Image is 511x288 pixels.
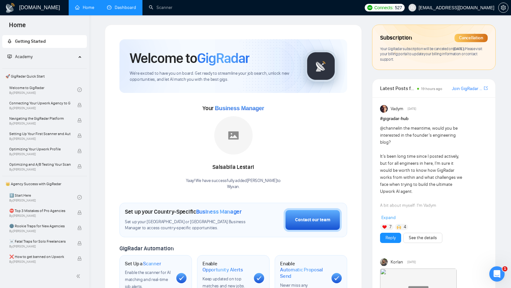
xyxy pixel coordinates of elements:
span: By [PERSON_NAME] [9,122,71,125]
span: 4 [404,224,406,230]
img: Korlan [380,258,388,266]
span: double-left [76,273,82,279]
a: homeHome [75,5,94,10]
span: Business Manager [215,105,264,111]
span: lock [77,241,82,246]
img: Vadym [380,105,388,113]
a: dashboardDashboard [107,5,136,10]
button: See the details [403,233,442,243]
span: 527 [395,4,402,11]
img: 🙌 [397,225,401,229]
span: Business Manager [196,208,242,215]
span: Optimizing Your Upwork Profile [9,146,71,152]
span: GigRadar [197,49,249,67]
span: Subscription [380,33,412,43]
span: By [PERSON_NAME] [9,214,71,218]
span: @channel [380,125,399,131]
span: lock [77,256,82,261]
span: lock [77,118,82,123]
a: setting [498,5,508,10]
h1: Welcome to [130,49,249,67]
span: Automatic Proposal Send [280,267,326,279]
span: fund-projection-screen [7,54,12,59]
span: By [PERSON_NAME] [9,152,71,156]
span: lock [77,226,82,230]
span: Korlan [391,259,403,266]
li: Getting Started [2,35,87,48]
span: Opportunity Alerts [202,267,243,273]
span: Scanner [143,261,161,267]
span: Optimizing and A/B Testing Your Scanner for Better Results [9,161,71,168]
span: Home [4,20,31,34]
span: By [PERSON_NAME] [9,260,71,264]
a: searchScanner [149,5,172,10]
span: 1 [502,266,507,271]
span: rocket [7,39,12,43]
button: setting [498,3,508,13]
span: Vadym [391,105,403,112]
span: Getting Started [15,39,46,44]
span: [DATE] . [453,46,465,51]
h1: Set Up a [125,261,161,267]
span: lock [77,103,82,107]
img: ❤️ [382,225,387,229]
span: check-circle [77,87,82,92]
span: lock [77,133,82,138]
a: Welcome to GigRadarBy[PERSON_NAME] [9,83,77,97]
a: Join GigRadar Slack Community [452,85,483,92]
span: GigRadar Automation [119,245,173,252]
h1: # gigradar-hub [380,115,488,122]
button: Contact our team [284,208,342,232]
a: See the details [409,234,437,241]
div: Salsabila Lestari [186,162,281,173]
span: By [PERSON_NAME] [9,106,71,110]
span: ⛔ Top 3 Mistakes of Pro Agencies [9,208,71,214]
img: upwork-logo.png [367,5,372,10]
span: 🚀 GigRadar Quick Start [3,70,86,83]
span: By [PERSON_NAME] [9,168,71,171]
span: Setting Up Your First Scanner and Auto-Bidder [9,131,71,137]
span: Latest Posts from the GigRadar Community [380,84,415,92]
a: 1️⃣ Start HereBy[PERSON_NAME] [9,190,77,204]
a: export [484,85,488,91]
span: 7 [389,224,392,230]
span: By [PERSON_NAME] [9,229,71,233]
span: export [484,86,488,91]
span: Set up your [GEOGRAPHIC_DATA] or [GEOGRAPHIC_DATA] Business Manager to access country-specific op... [125,219,252,231]
img: gigradar-logo.png [305,50,337,82]
span: Navigating the GigRadar Platform [9,115,71,122]
span: [DATE] [407,259,416,265]
span: Your GigRadar subscription will be canceled Please visit your billing portal to update your billi... [380,46,482,62]
span: check-circle [77,195,82,200]
div: Cancellation [454,34,488,42]
span: on [448,46,465,51]
span: lock [77,164,82,169]
span: 19 hours ago [421,87,442,91]
span: Your [202,105,264,112]
span: ☠️ Fatal Traps for Solo Freelancers [9,238,71,245]
span: setting [499,5,508,10]
span: user [410,5,415,10]
p: Wyxan . [186,184,281,190]
h1: Set up your Country-Specific [125,208,242,215]
span: By [PERSON_NAME] [9,137,71,141]
span: Connecting Your Upwork Agency to GigRadar [9,100,71,106]
span: Academy [15,54,33,59]
button: Reply [380,233,401,243]
h1: Enable [280,261,326,279]
span: Connects: [374,4,393,11]
a: Reply [385,234,396,241]
span: 👑 Agency Success with GigRadar [3,178,86,190]
div: Contact our team [295,216,330,224]
span: [DATE] [408,106,416,112]
span: We're excited to have you on board. Get ready to streamline your job search, unlock new opportuni... [130,71,295,83]
img: logo [5,3,15,13]
span: ❌ How to get banned on Upwork [9,254,71,260]
img: placeholder.png [214,116,253,155]
span: By [PERSON_NAME] [9,245,71,248]
span: Academy [7,54,33,59]
span: Expand [381,215,396,220]
span: lock [77,210,82,215]
span: lock [77,149,82,153]
span: 🌚 Rookie Traps for New Agencies [9,223,71,229]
